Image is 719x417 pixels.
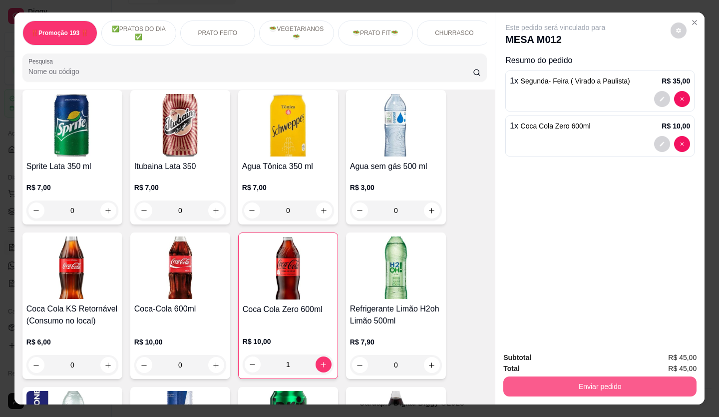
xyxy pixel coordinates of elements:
[353,29,398,37] p: 🥗PRATO FIT🥗
[26,236,118,299] img: product-image
[26,182,118,192] p: R$ 7,00
[435,29,473,37] p: CHURRASCO
[671,22,687,38] button: decrease-product-quantity
[100,202,116,218] button: increase-product-quantity
[244,202,260,218] button: decrease-product-quantity
[242,94,334,156] img: product-image
[28,202,44,218] button: decrease-product-quantity
[198,29,237,37] p: PRATO FEITO
[668,352,697,363] span: R$ 45,00
[350,337,442,347] p: R$ 7,90
[505,32,605,46] p: MESA M012
[136,202,152,218] button: decrease-product-quantity
[350,236,442,299] img: product-image
[268,25,326,41] p: 🥗VEGETARIANOS🥗
[28,57,56,65] label: Pesquisa
[134,94,226,156] img: product-image
[243,237,334,299] img: product-image
[134,303,226,315] h4: Coca-Cola 600ml
[316,356,332,372] button: increase-product-quantity
[521,77,630,85] span: Segunda- Feira ( Virado a Paulista)
[26,337,118,347] p: R$ 6,00
[26,94,118,156] img: product-image
[134,160,226,172] h4: Itubaina Lata 350
[243,303,334,315] h4: Coca Cola Zero 600ml
[503,376,697,396] button: Enviar pedido
[505,22,605,32] p: Este pedido será vinculado para
[503,364,519,372] strong: Total
[350,303,442,327] h4: Refrigerante Limão H2oh Limão 500ml
[424,357,440,373] button: increase-product-quantity
[674,91,690,107] button: decrease-product-quantity
[28,357,44,373] button: decrease-product-quantity
[208,202,224,218] button: increase-product-quantity
[503,353,531,361] strong: Subtotal
[28,66,473,76] input: Pesquisa
[687,14,703,30] button: Close
[134,236,226,299] img: product-image
[242,160,334,172] h4: Agua Tônica 350 ml
[350,94,442,156] img: product-image
[668,363,697,374] span: R$ 45,00
[654,91,670,107] button: decrease-product-quantity
[208,357,224,373] button: increase-product-quantity
[242,182,334,192] p: R$ 7,00
[31,29,88,37] p: ‼️Promoção 193 ‼️
[350,160,442,172] h4: Agua sem gás 500 ml
[510,75,630,87] p: 1 x
[134,337,226,347] p: R$ 10,00
[100,357,116,373] button: increase-product-quantity
[510,120,590,132] p: 1 x
[136,357,152,373] button: decrease-product-quantity
[662,76,690,86] p: R$ 35,00
[110,25,168,41] p: ✅PRATOS DO DIA ✅
[662,121,690,131] p: R$ 10,00
[26,303,118,327] h4: Coca Cola KS Retornável (Consumo no local)
[243,336,334,346] p: R$ 10,00
[521,122,591,130] span: Coca Cola Zero 600ml
[505,54,695,66] p: Resumo do pedido
[352,202,368,218] button: decrease-product-quantity
[352,357,368,373] button: decrease-product-quantity
[350,182,442,192] p: R$ 3,00
[654,136,670,152] button: decrease-product-quantity
[134,182,226,192] p: R$ 7,00
[316,202,332,218] button: increase-product-quantity
[26,160,118,172] h4: Sprite Lata 350 ml
[245,356,261,372] button: decrease-product-quantity
[674,136,690,152] button: decrease-product-quantity
[424,202,440,218] button: increase-product-quantity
